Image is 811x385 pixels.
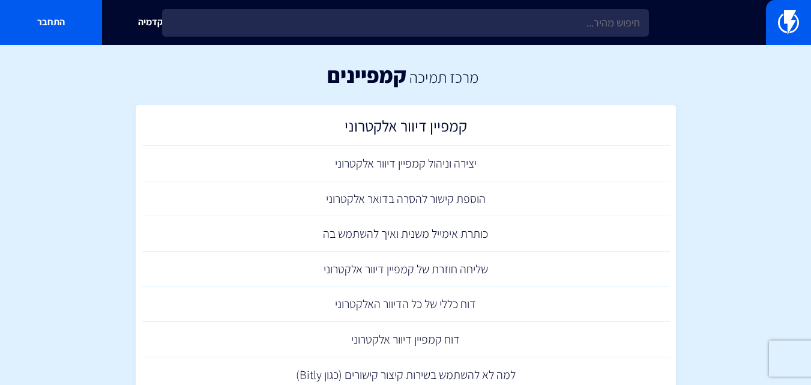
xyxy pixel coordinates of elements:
[142,111,670,147] a: קמפיין דיוור אלקטרוני
[142,216,670,252] a: כותרת אימייל משנית ואיך להשתמש בה
[142,252,670,287] a: שליחה חוזרת של קמפיין דיוור אלקטרוני
[327,63,406,87] h1: קמפיינים
[409,67,478,87] a: מרכז תמיכה
[148,117,664,141] h2: קמפיין דיוור אלקטרוני
[162,9,649,37] input: חיפוש מהיר...
[142,146,670,181] a: יצירה וניהול קמפיין דיוור אלקטרוני
[142,181,670,217] a: הוספת קישור להסרה בדואר אלקטרוני
[142,322,670,357] a: דוח קמפיין דיוור אלקטרוני
[142,286,670,322] a: דוח כללי של כל הדיוור האלקטרוני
